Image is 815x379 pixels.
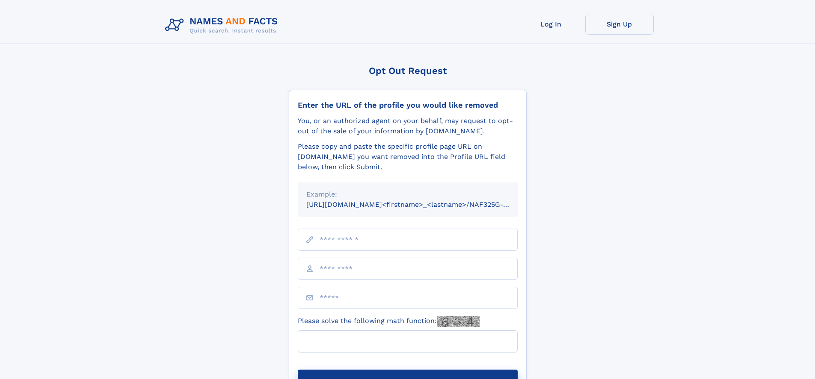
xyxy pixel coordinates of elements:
[162,14,285,37] img: Logo Names and Facts
[298,100,518,110] div: Enter the URL of the profile you would like removed
[306,189,509,200] div: Example:
[306,200,534,209] small: [URL][DOMAIN_NAME]<firstname>_<lastname>/NAF325G-xxxxxxxx
[289,65,527,76] div: Opt Out Request
[298,116,518,136] div: You, or an authorized agent on your behalf, may request to opt-out of the sale of your informatio...
[298,141,518,172] div: Please copy and paste the specific profile page URL on [DOMAIN_NAME] you want removed into the Pr...
[517,14,585,35] a: Log In
[298,316,480,327] label: Please solve the following math function:
[585,14,654,35] a: Sign Up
